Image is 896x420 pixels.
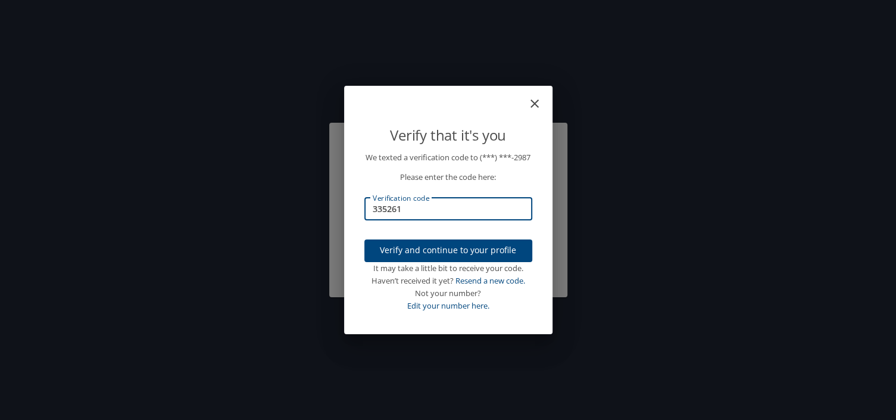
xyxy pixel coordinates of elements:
[364,124,532,147] p: Verify that it's you
[374,243,523,258] span: Verify and continue to your profile
[364,287,532,300] div: Not your number?
[364,262,532,275] div: It may take a little bit to receive your code.
[455,275,525,286] a: Resend a new code.
[364,275,532,287] div: Haven’t received it yet?
[364,239,532,263] button: Verify and continue to your profile
[407,300,489,311] a: Edit your number here.
[533,91,548,105] button: close
[364,171,532,183] p: Please enter the code here:
[364,151,532,164] p: We texted a verification code to (***) ***- 2987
